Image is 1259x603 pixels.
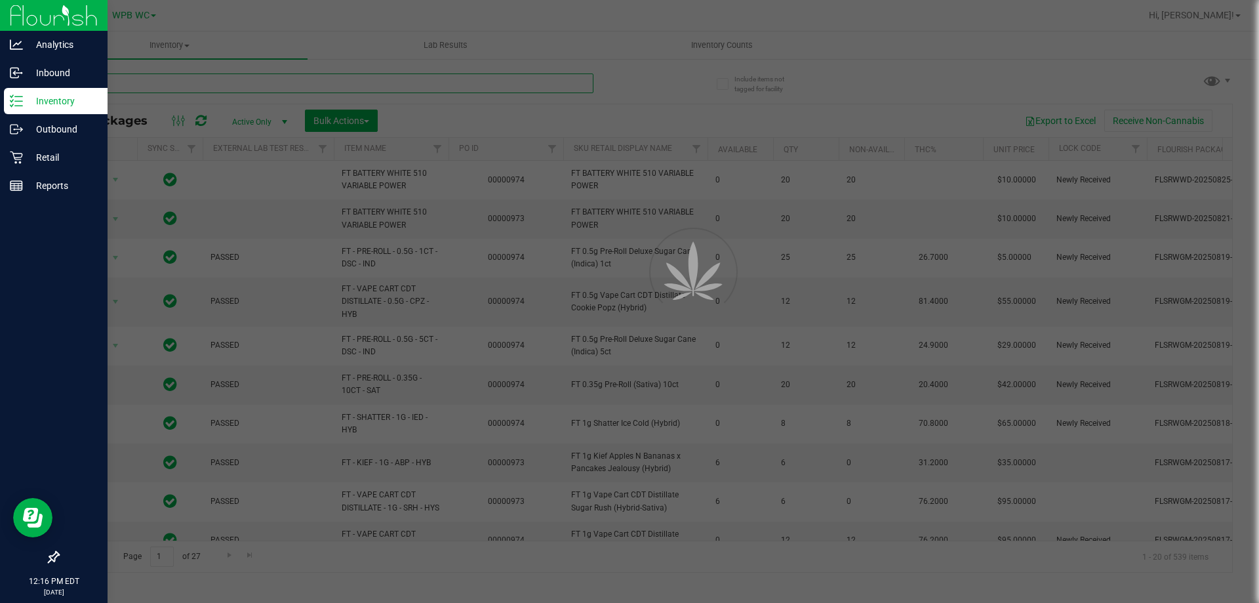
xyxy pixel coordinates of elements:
[10,123,23,136] inline-svg: Outbound
[10,38,23,51] inline-svg: Analytics
[6,575,102,587] p: 12:16 PM EDT
[23,37,102,52] p: Analytics
[10,179,23,192] inline-svg: Reports
[6,587,102,597] p: [DATE]
[23,93,102,109] p: Inventory
[10,151,23,164] inline-svg: Retail
[13,498,52,537] iframe: Resource center
[23,150,102,165] p: Retail
[23,121,102,137] p: Outbound
[23,65,102,81] p: Inbound
[10,66,23,79] inline-svg: Inbound
[23,178,102,194] p: Reports
[10,94,23,108] inline-svg: Inventory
